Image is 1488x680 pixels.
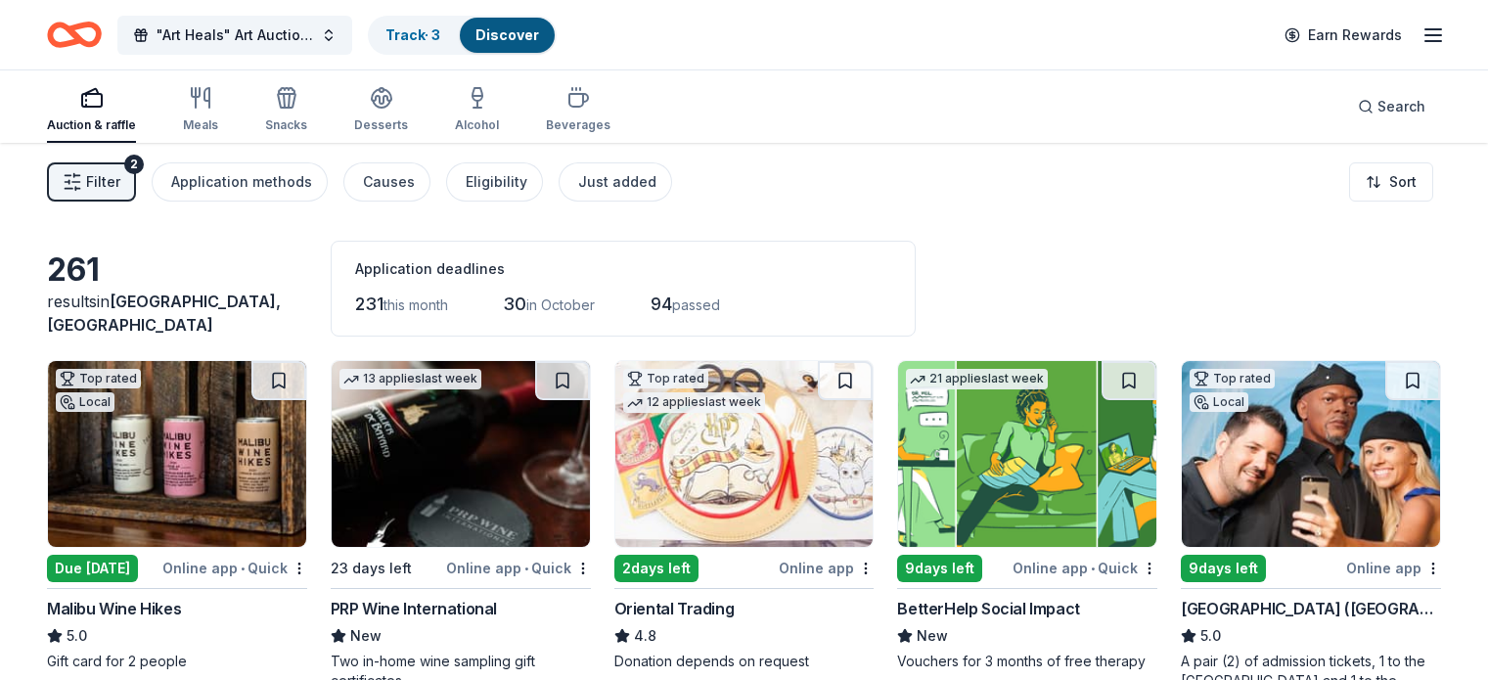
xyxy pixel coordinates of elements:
[466,170,527,194] div: Eligibility
[48,361,306,547] img: Image for Malibu Wine Hikes
[67,624,87,648] span: 5.0
[183,78,218,143] button: Meals
[265,78,307,143] button: Snacks
[1273,18,1414,53] a: Earn Rewards
[152,162,328,202] button: Application methods
[124,155,144,174] div: 2
[241,561,245,576] span: •
[363,170,415,194] div: Causes
[47,290,307,337] div: results
[634,624,656,648] span: 4.8
[265,117,307,133] div: Snacks
[623,392,765,413] div: 12 applies last week
[47,597,181,620] div: Malibu Wine Hikes
[779,556,874,580] div: Online app
[897,652,1157,671] div: Vouchers for 3 months of free therapy
[614,597,735,620] div: Oriental Trading
[1182,361,1440,547] img: Image for Hollywood Wax Museum (Hollywood)
[1200,624,1221,648] span: 5.0
[897,555,982,582] div: 9 days left
[86,170,120,194] span: Filter
[546,117,610,133] div: Beverages
[1190,369,1275,388] div: Top rated
[455,78,499,143] button: Alcohol
[1377,95,1425,118] span: Search
[446,556,591,580] div: Online app Quick
[455,117,499,133] div: Alcohol
[385,26,440,43] a: Track· 3
[559,162,672,202] button: Just added
[651,294,672,314] span: 94
[355,294,383,314] span: 231
[354,117,408,133] div: Desserts
[343,162,430,202] button: Causes
[672,296,720,313] span: passed
[614,360,875,671] a: Image for Oriental TradingTop rated12 applieslast week2days leftOnline appOriental Trading4.8Dona...
[157,23,313,47] span: "Art Heals" Art Auction 10th Annual
[1091,561,1095,576] span: •
[615,361,874,547] img: Image for Oriental Trading
[475,26,539,43] a: Discover
[614,652,875,671] div: Donation depends on request
[47,12,102,58] a: Home
[383,296,448,313] span: this month
[1346,556,1441,580] div: Online app
[1013,556,1157,580] div: Online app Quick
[368,16,557,55] button: Track· 3Discover
[897,597,1079,620] div: BetterHelp Social Impact
[47,78,136,143] button: Auction & raffle
[56,392,114,412] div: Local
[47,555,138,582] div: Due [DATE]
[355,257,891,281] div: Application deadlines
[47,292,281,335] span: [GEOGRAPHIC_DATA], [GEOGRAPHIC_DATA]
[162,556,307,580] div: Online app Quick
[47,250,307,290] div: 261
[47,292,281,335] span: in
[339,369,481,389] div: 13 applies last week
[906,369,1048,389] div: 21 applies last week
[331,597,497,620] div: PRP Wine International
[47,117,136,133] div: Auction & raffle
[917,624,948,648] span: New
[897,360,1157,671] a: Image for BetterHelp Social Impact21 applieslast week9days leftOnline app•QuickBetterHelp Social ...
[546,78,610,143] button: Beverages
[47,360,307,671] a: Image for Malibu Wine HikesTop ratedLocalDue [DATE]Online app•QuickMalibu Wine Hikes5.0Gift card ...
[1342,87,1441,126] button: Search
[578,170,656,194] div: Just added
[350,624,382,648] span: New
[171,170,312,194] div: Application methods
[1181,597,1441,620] div: [GEOGRAPHIC_DATA] ([GEOGRAPHIC_DATA])
[354,78,408,143] button: Desserts
[1181,555,1266,582] div: 9 days left
[1349,162,1433,202] button: Sort
[332,361,590,547] img: Image for PRP Wine International
[117,16,352,55] button: "Art Heals" Art Auction 10th Annual
[1389,170,1417,194] span: Sort
[331,557,412,580] div: 23 days left
[503,294,526,314] span: 30
[524,561,528,576] span: •
[614,555,699,582] div: 2 days left
[56,369,141,388] div: Top rated
[898,361,1156,547] img: Image for BetterHelp Social Impact
[183,117,218,133] div: Meals
[47,652,307,671] div: Gift card for 2 people
[1190,392,1248,412] div: Local
[526,296,595,313] span: in October
[47,162,136,202] button: Filter2
[446,162,543,202] button: Eligibility
[623,369,708,388] div: Top rated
